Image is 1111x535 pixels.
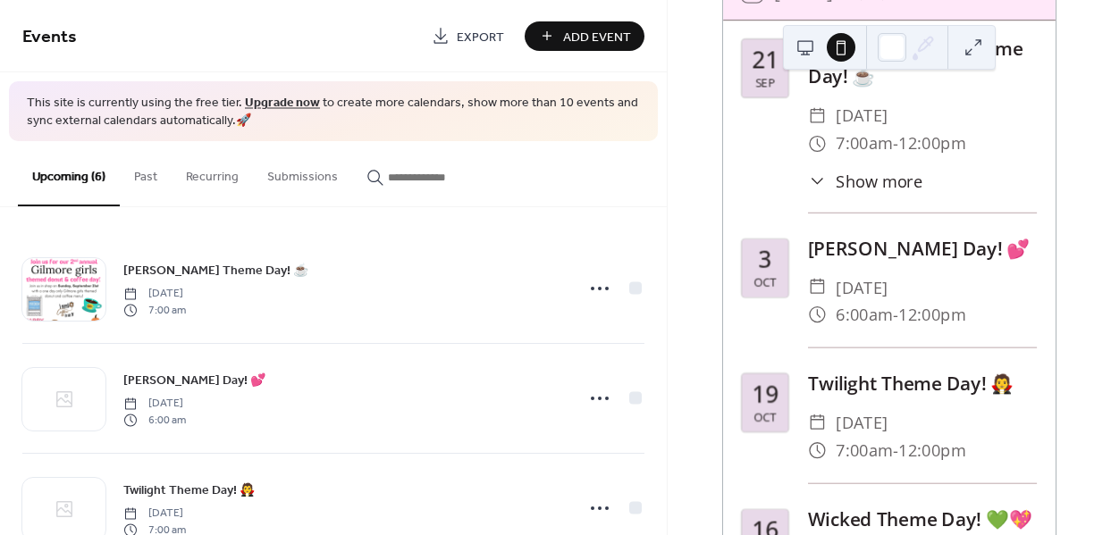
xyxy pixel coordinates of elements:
[253,141,352,205] button: Submissions
[893,437,899,464] span: -
[18,141,120,206] button: Upcoming (6)
[759,247,771,271] div: 3
[898,301,965,329] span: 12:00pm
[808,409,827,437] div: ​
[753,48,779,71] div: 21
[123,372,265,390] span: [PERSON_NAME] Day! 💕
[123,286,186,302] span: [DATE]
[525,21,644,51] button: Add Event
[898,437,965,464] span: 12:00pm
[418,21,518,51] a: Export
[808,35,1037,90] div: [PERSON_NAME] Theme Day! ☕️
[836,102,888,130] span: [DATE]
[808,505,1037,532] div: Wicked Theme Day! 💚💖
[563,28,631,46] span: Add Event
[123,506,186,522] span: [DATE]
[836,409,888,437] span: [DATE]
[836,437,893,464] span: 7:00am
[27,95,640,130] span: This site is currently using the free tier. to create more calendars, show more than 10 events an...
[808,369,1037,397] div: Twilight Theme Day! 🧛
[808,169,923,193] button: ​Show more
[808,234,1037,262] div: [PERSON_NAME] Day! 💕
[753,383,779,406] div: 19
[123,262,308,280] span: [PERSON_NAME] Theme Day! ☕️
[123,412,186,428] span: 6:00 am
[753,276,777,288] div: Oct
[836,301,893,329] span: 6:00am
[123,480,255,500] a: Twilight Theme Day! 🧛
[123,481,255,500] span: Twilight Theme Day! 🧛
[457,28,504,46] span: Export
[808,102,827,130] div: ​
[836,130,893,157] span: 7:00am
[120,141,172,205] button: Past
[808,437,827,464] div: ​
[123,302,186,318] span: 7:00 am
[172,141,253,205] button: Recurring
[893,130,899,157] span: -
[123,396,186,412] span: [DATE]
[898,130,965,157] span: 12:00pm
[808,301,827,329] div: ​
[836,273,888,301] span: [DATE]
[808,130,827,157] div: ​
[22,20,77,54] span: Events
[808,273,827,301] div: ​
[245,91,320,115] a: Upgrade now
[123,260,308,280] a: [PERSON_NAME] Theme Day! ☕️
[753,411,777,422] div: Oct
[836,169,922,193] span: Show more
[808,169,827,193] div: ​
[123,370,265,390] a: [PERSON_NAME] Day! 💕
[893,301,899,329] span: -
[755,77,775,88] div: Sep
